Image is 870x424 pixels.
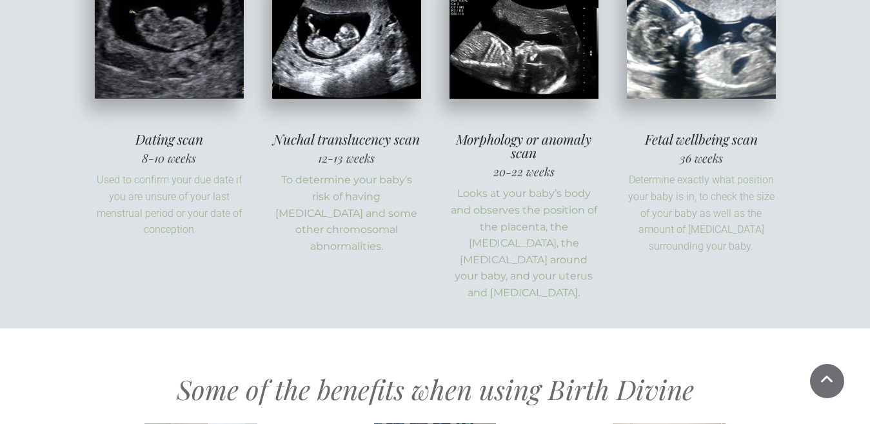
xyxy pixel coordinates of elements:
span: Determine exactly what position your baby is in, to check the size of your baby as well as the am... [628,174,775,252]
h4: Morphology or anomaly scan [450,132,598,159]
h4: Fetal wellbeing scan [627,132,776,146]
h4: Nuchal translucency scan [272,132,421,146]
span: Looks at your baby’s body and observes the position of the placenta, the [MEDICAL_DATA], the [MED... [451,187,597,299]
h5: 36 weeks [627,152,776,164]
a: Scroll To Top [810,364,844,398]
span: Used to confirm your due date if you are unsure of your last menstrual period or your date of con... [97,174,242,236]
h4: Dating scan [95,132,244,146]
span: To determine your baby's risk of having [MEDICAL_DATA] and some other chromosomal abnormalities. [275,174,417,252]
h5: 12-13 weeks [272,152,421,164]
h5: 20-22 weeks [450,166,598,177]
h5: 8-10 weeks [95,152,244,164]
h2: Some of the benefits when using Birth Divine [81,376,790,403]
